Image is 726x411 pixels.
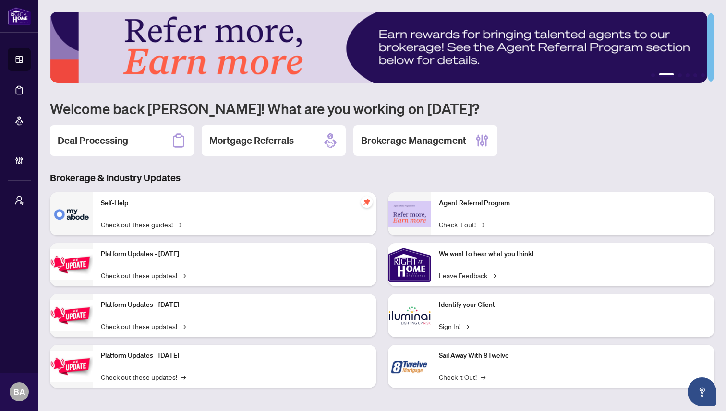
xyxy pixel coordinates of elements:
[361,196,373,208] span: pushpin
[101,321,186,331] a: Check out these updates!→
[50,249,93,280] img: Platform Updates - July 21, 2025
[439,219,484,230] a: Check it out!→
[481,372,485,382] span: →
[50,171,714,185] h3: Brokerage & Industry Updates
[686,73,690,77] button: 4
[659,73,674,77] button: 2
[388,345,431,388] img: Sail Away With 8Twelve
[101,372,186,382] a: Check out these updates!→
[480,219,484,230] span: →
[464,321,469,331] span: →
[181,372,186,382] span: →
[651,73,655,77] button: 1
[50,99,714,117] h1: Welcome back [PERSON_NAME]! What are you working on [DATE]?
[209,134,294,147] h2: Mortgage Referrals
[50,12,707,83] img: Slide 1
[693,73,697,77] button: 5
[101,219,181,230] a: Check out these guides!→
[388,243,431,286] img: We want to hear what you think!
[439,300,707,310] p: Identify your Client
[701,73,705,77] button: 6
[181,321,186,331] span: →
[101,198,369,209] p: Self-Help
[688,377,716,406] button: Open asap
[439,198,707,209] p: Agent Referral Program
[491,270,496,281] span: →
[101,351,369,361] p: Platform Updates - [DATE]
[388,294,431,337] img: Identify your Client
[13,385,25,399] span: BA
[8,7,31,25] img: logo
[439,270,496,281] a: Leave Feedback→
[439,351,707,361] p: Sail Away With 8Twelve
[101,300,369,310] p: Platform Updates - [DATE]
[388,201,431,227] img: Agent Referral Program
[177,219,181,230] span: →
[58,134,128,147] h2: Deal Processing
[361,134,466,147] h2: Brokerage Management
[101,249,369,259] p: Platform Updates - [DATE]
[50,351,93,381] img: Platform Updates - June 23, 2025
[678,73,682,77] button: 3
[439,321,469,331] a: Sign In!→
[101,270,186,281] a: Check out these updates!→
[181,270,186,281] span: →
[50,192,93,235] img: Self-Help
[14,196,24,205] span: user-switch
[439,249,707,259] p: We want to hear what you think!
[50,300,93,330] img: Platform Updates - July 8, 2025
[439,372,485,382] a: Check it Out!→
